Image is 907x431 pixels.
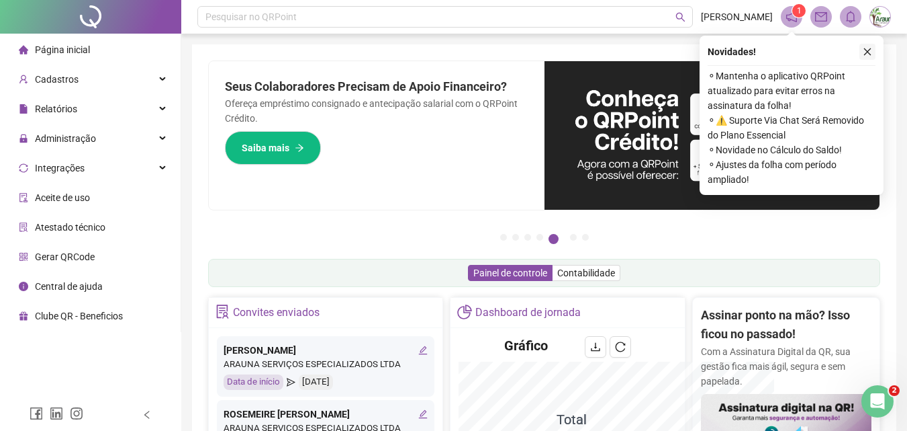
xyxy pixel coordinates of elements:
[19,311,28,321] span: gift
[216,305,230,319] span: solution
[233,301,320,324] div: Convites enviados
[701,306,871,344] h2: Assinar ponto na mão? Isso ficou no passado!
[500,234,507,241] button: 1
[675,12,685,22] span: search
[70,407,83,420] span: instagram
[863,47,872,56] span: close
[418,346,428,355] span: edit
[224,375,283,390] div: Data de início
[35,74,79,85] span: Cadastros
[50,407,63,420] span: linkedin
[708,157,875,187] span: ⚬ Ajustes da folha com período ampliado!
[224,358,428,372] div: ARAUNA SERVIÇOS ESPECIALIZADOS LTDA
[797,6,802,15] span: 1
[299,375,333,390] div: [DATE]
[35,222,105,233] span: Atestado técnico
[557,268,615,278] span: Contabilidade
[570,234,577,241] button: 6
[544,61,880,210] img: banner%2F11e687cd-1386-4cbd-b13b-7bd81425532d.png
[701,9,773,24] span: [PERSON_NAME]
[19,104,28,114] span: file
[19,223,28,232] span: solution
[35,44,90,55] span: Página inicial
[35,311,123,321] span: Clube QR - Beneficios
[225,131,321,165] button: Saiba mais
[815,11,827,23] span: mail
[475,301,581,324] div: Dashboard de jornada
[615,342,626,352] span: reload
[225,77,528,96] h2: Seus Colaboradores Precisam de Apoio Financeiro?
[19,45,28,54] span: home
[708,113,875,143] span: ⚬ ⚠️ Suporte Via Chat Será Removido do Plano Essencial
[35,192,90,203] span: Aceite de uso
[457,305,471,319] span: pie-chart
[19,252,28,262] span: qrcode
[701,344,871,389] p: Com a Assinatura Digital da QR, sua gestão fica mais ágil, segura e sem papelada.
[19,282,28,291] span: info-circle
[35,163,85,173] span: Integrações
[287,375,295,390] span: send
[19,134,28,143] span: lock
[30,407,43,420] span: facebook
[504,336,548,355] h4: Gráfico
[785,11,798,23] span: notification
[418,409,428,419] span: edit
[582,234,589,241] button: 7
[708,143,875,157] span: ⚬ Novidade no Cálculo do Saldo!
[19,163,28,173] span: sync
[845,11,857,23] span: bell
[473,268,547,278] span: Painel de controle
[19,193,28,202] span: audit
[536,234,543,241] button: 4
[35,133,96,144] span: Administração
[35,104,77,114] span: Relatórios
[35,251,95,262] span: Gerar QRCode
[295,143,304,153] span: arrow-right
[35,281,103,292] span: Central de ajuda
[512,234,519,241] button: 2
[548,234,559,244] button: 5
[224,407,428,422] div: ROSEMEIRE [PERSON_NAME]
[242,141,289,155] span: Saiba mais
[861,385,894,418] iframe: Intercom live chat
[524,234,531,241] button: 3
[792,4,806,17] sup: 1
[708,69,875,113] span: ⚬ Mantenha o aplicativo QRPoint atualizado para evitar erros na assinatura da folha!
[142,410,152,420] span: left
[870,7,890,27] img: 48028
[590,342,601,352] span: download
[224,343,428,358] div: [PERSON_NAME]
[225,96,528,126] p: Ofereça empréstimo consignado e antecipação salarial com o QRPoint Crédito.
[708,44,756,59] span: Novidades !
[889,385,900,396] span: 2
[19,75,28,84] span: user-add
